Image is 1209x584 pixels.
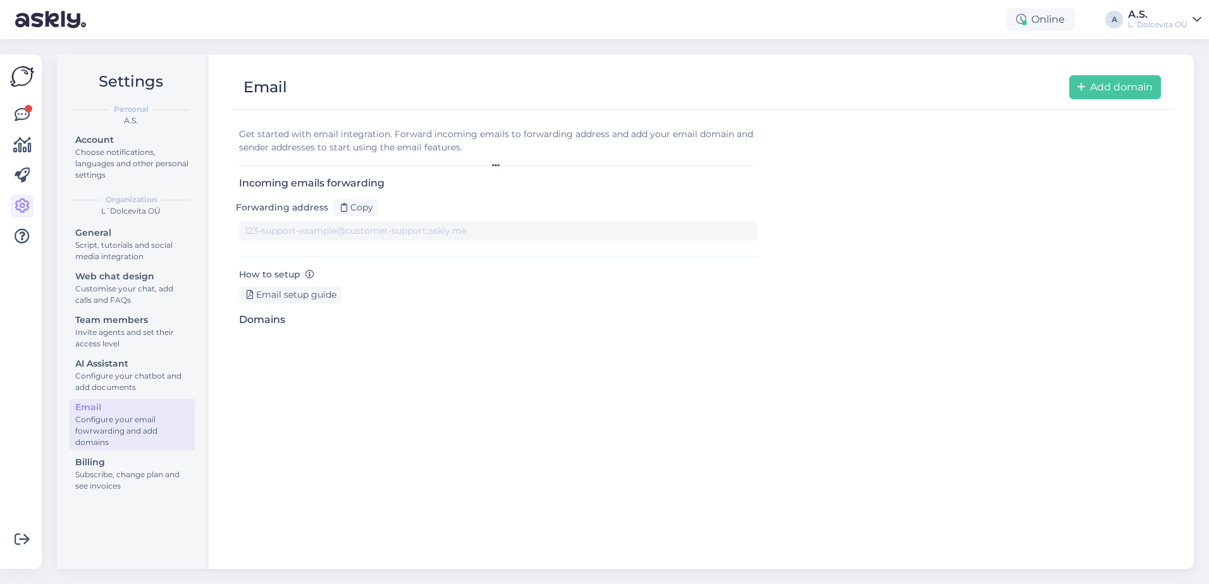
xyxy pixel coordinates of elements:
[75,270,189,283] div: Web chat design
[1105,11,1123,28] div: A
[239,286,341,303] div: Email setup guide
[239,128,758,154] div: Get started with email integration. Forward incoming emails to forwarding address and add your em...
[70,224,195,264] a: GeneralScript, tutorials and social media integration
[75,147,189,181] div: Choose notifications, languages and other personal settings
[67,205,195,217] div: L´Dolcevita OÜ
[67,115,195,126] div: A.S.
[75,414,189,448] div: Configure your email fowrwarding and add domains
[106,194,157,205] b: Organization
[67,70,195,94] h2: Settings
[75,283,189,306] div: Customise your chat, add calls and FAQs
[1128,9,1201,30] a: A.S.L´Dolcevita OÜ
[70,268,195,308] a: Web chat designCustomise your chat, add calls and FAQs
[333,199,378,216] div: Copy
[70,454,195,494] a: BillingSubscribe, change plan and see invoices
[75,370,189,393] div: Configure your chatbot and add documents
[75,313,189,327] div: Team members
[75,401,189,414] div: Email
[1069,75,1161,99] button: Add domain
[75,357,189,370] div: AI Assistant
[239,268,314,281] label: How to setup
[1006,8,1075,31] div: Online
[243,75,287,99] div: Email
[70,131,195,183] a: AccountChoose notifications, languages and other personal settings
[10,64,34,88] img: Askly Logo
[70,355,195,395] a: AI AssistantConfigure your chatbot and add documents
[236,201,328,214] label: Forwarding address
[1128,20,1188,30] div: L´Dolcevita OÜ
[75,327,189,350] div: Invite agents and set their access level
[70,312,195,351] a: Team membersInvite agents and set their access level
[239,221,758,241] input: 123-support-example@customer-support.askly.me
[75,226,189,240] div: General
[75,240,189,262] div: Script, tutorials and social media integration
[70,399,195,450] a: EmailConfigure your email fowrwarding and add domains
[75,469,189,492] div: Subscribe, change plan and see invoices
[75,133,189,147] div: Account
[75,456,189,469] div: Billing
[114,104,149,115] b: Personal
[239,177,758,189] h3: Incoming emails forwarding
[239,313,758,325] h3: Domains
[1128,9,1188,20] div: A.S.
